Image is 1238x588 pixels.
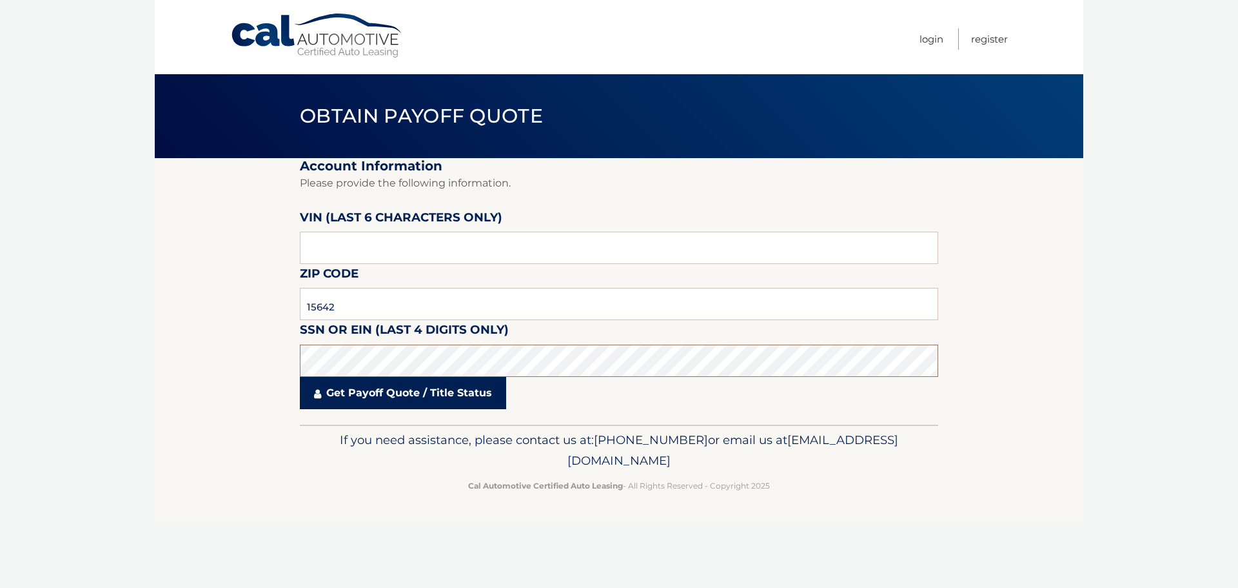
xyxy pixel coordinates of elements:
[971,28,1008,50] a: Register
[300,320,509,344] label: SSN or EIN (last 4 digits only)
[300,104,543,128] span: Obtain Payoff Quote
[300,174,938,192] p: Please provide the following information.
[308,479,930,492] p: - All Rights Reserved - Copyright 2025
[919,28,943,50] a: Login
[300,264,359,288] label: Zip Code
[300,208,502,232] label: VIN (last 6 characters only)
[300,158,938,174] h2: Account Information
[468,481,623,491] strong: Cal Automotive Certified Auto Leasing
[300,377,506,409] a: Get Payoff Quote / Title Status
[594,432,708,447] span: [PHONE_NUMBER]
[308,430,930,471] p: If you need assistance, please contact us at: or email us at
[230,13,404,59] a: Cal Automotive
